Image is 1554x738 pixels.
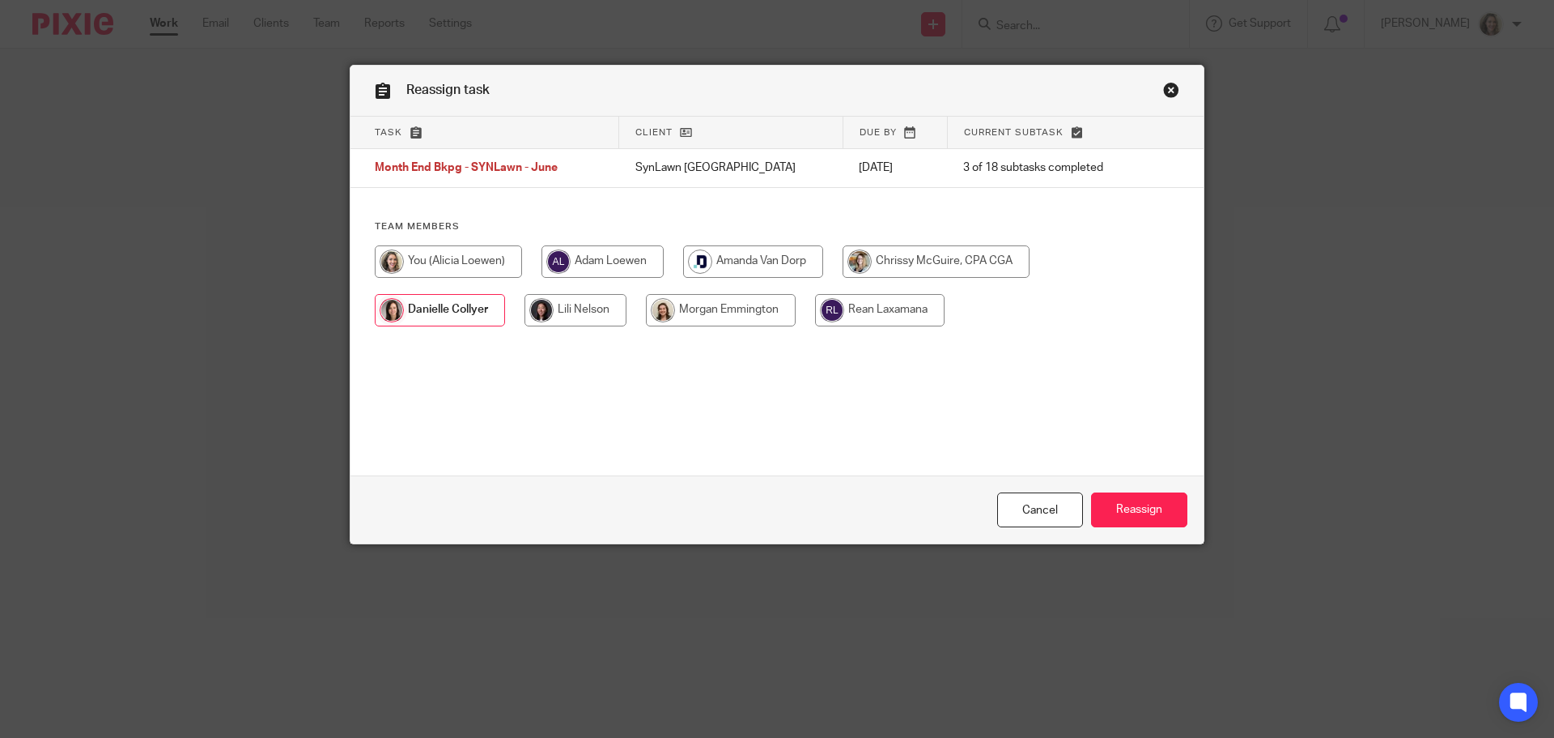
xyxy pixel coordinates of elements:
span: Current subtask [964,128,1064,137]
span: Month End Bkpg - SYNLawn - June [375,163,558,174]
span: Due by [860,128,897,137]
span: Client [635,128,673,137]
p: SynLawn [GEOGRAPHIC_DATA] [635,160,826,176]
a: Close this dialog window [997,493,1083,527]
td: 3 of 18 subtasks completed [947,149,1147,188]
input: Reassign [1091,493,1187,527]
a: Close this dialog window [1163,82,1179,104]
span: Task [375,128,402,137]
span: Reassign task [406,83,490,96]
p: [DATE] [859,160,931,176]
h4: Team members [375,220,1179,233]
